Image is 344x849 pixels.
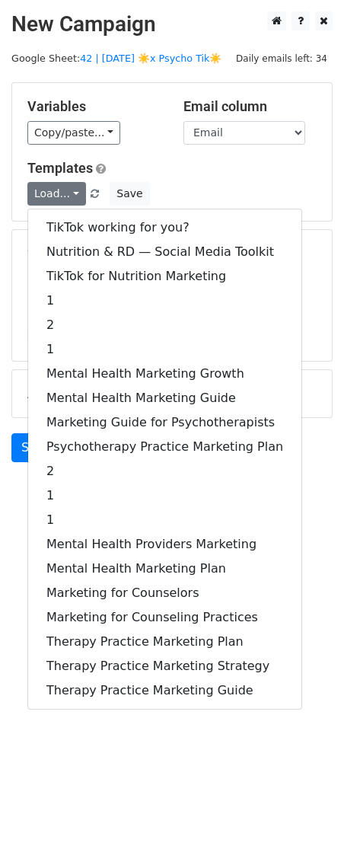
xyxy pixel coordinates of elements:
a: Psychotherapy Practice Marketing Plan [28,435,301,459]
button: Save [110,182,149,206]
h5: Variables [27,98,161,115]
a: 1 [28,289,301,313]
a: Mental Health Marketing Growth [28,362,301,386]
a: 1 [28,484,301,508]
a: Templates [27,160,93,176]
a: TikTok working for you? [28,215,301,240]
a: Daily emails left: 34 [231,53,333,64]
iframe: Chat Widget [268,776,344,849]
a: Therapy Practice Marketing Plan [28,630,301,654]
a: Marketing for Counseling Practices [28,605,301,630]
a: Mental Health Marketing Plan [28,557,301,581]
a: Therapy Practice Marketing Guide [28,678,301,703]
a: Mental Health Marketing Guide [28,386,301,410]
a: TikTok for Nutrition Marketing [28,264,301,289]
a: Send [11,433,62,462]
a: 2 [28,313,301,337]
a: Marketing for Counselors [28,581,301,605]
a: Load... [27,182,86,206]
a: 2 [28,459,301,484]
a: 1 [28,508,301,532]
h5: Email column [183,98,317,115]
a: Marketing Guide for Psychotherapists [28,410,301,435]
a: 1 [28,337,301,362]
a: Nutrition & RD — Social Media Toolkit [28,240,301,264]
a: 42 | [DATE] ☀️x Psycho Tik☀️ [80,53,221,64]
a: Copy/paste... [27,121,120,145]
h2: New Campaign [11,11,333,37]
a: Therapy Practice Marketing Strategy [28,654,301,678]
span: Daily emails left: 34 [231,50,333,67]
small: Google Sheet: [11,53,222,64]
a: Mental Health Providers Marketing [28,532,301,557]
